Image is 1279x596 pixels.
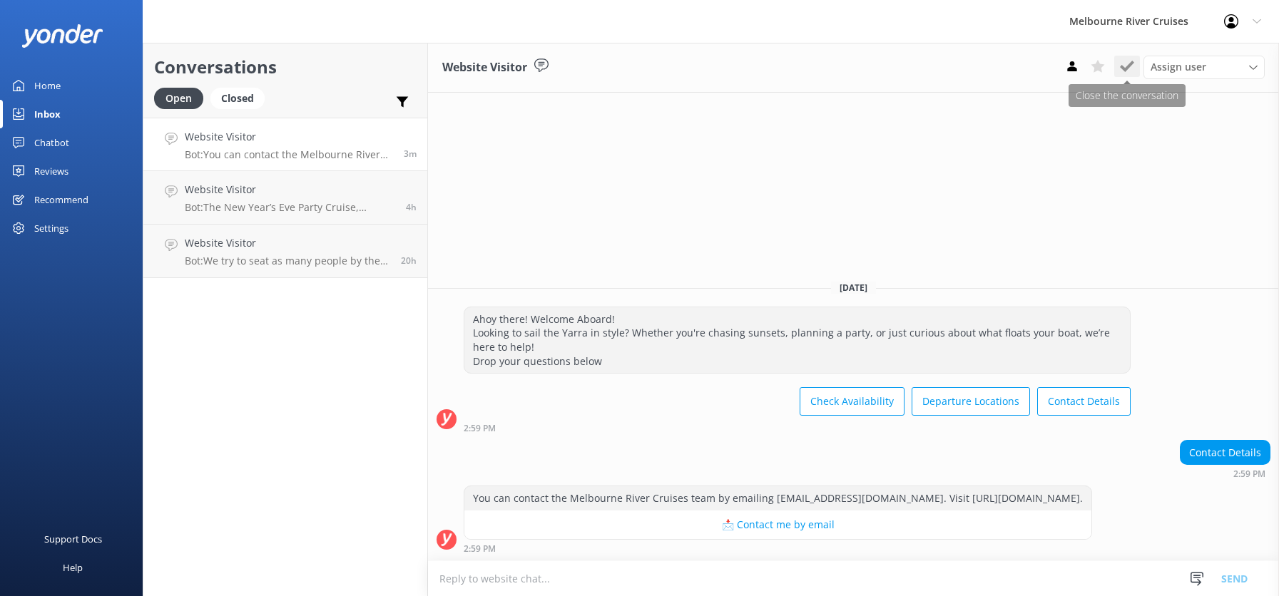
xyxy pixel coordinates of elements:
[143,171,427,225] a: Website VisitorBot:The New Year’s Eve Party Cruise, starting from $299, includes a 4-hour celebra...
[464,307,1130,373] div: Ahoy there! Welcome Aboard! Looking to sail the Yarra in style? Whether you're chasing sunsets, p...
[1180,468,1270,478] div: Sep 04 2025 02:59pm (UTC +10:00) Australia/Sydney
[185,129,393,145] h4: Website Visitor
[1151,59,1206,75] span: Assign user
[34,185,88,214] div: Recommend
[34,157,68,185] div: Reviews
[1233,470,1265,478] strong: 2:59 PM
[154,90,210,106] a: Open
[1143,56,1265,78] div: Assign User
[1037,387,1131,416] button: Contact Details
[210,90,272,106] a: Closed
[464,545,496,553] strong: 2:59 PM
[143,118,427,171] a: Website VisitorBot:You can contact the Melbourne River Cruises team by emailing [EMAIL_ADDRESS][D...
[404,148,417,160] span: Sep 04 2025 02:59pm (UTC +10:00) Australia/Sydney
[464,486,1091,510] div: You can contact the Melbourne River Cruises team by emailing [EMAIL_ADDRESS][DOMAIN_NAME]. Visit ...
[831,282,876,294] span: [DATE]
[34,128,69,157] div: Chatbot
[464,543,1092,553] div: Sep 04 2025 02:59pm (UTC +10:00) Australia/Sydney
[406,201,417,213] span: Sep 04 2025 10:14am (UTC +10:00) Australia/Sydney
[34,100,61,128] div: Inbox
[912,387,1030,416] button: Departure Locations
[464,424,496,433] strong: 2:59 PM
[442,58,527,77] h3: Website Visitor
[185,235,390,251] h4: Website Visitor
[154,88,203,109] div: Open
[464,423,1131,433] div: Sep 04 2025 02:59pm (UTC +10:00) Australia/Sydney
[464,510,1091,539] button: 📩 Contact me by email
[21,24,103,48] img: yonder-white-logo.png
[185,148,393,161] p: Bot: You can contact the Melbourne River Cruises team by emailing [EMAIL_ADDRESS][DOMAIN_NAME]. V...
[401,255,417,267] span: Sep 03 2025 06:38pm (UTC +10:00) Australia/Sydney
[1181,441,1270,465] div: Contact Details
[34,214,68,242] div: Settings
[63,553,83,582] div: Help
[44,525,102,553] div: Support Docs
[185,182,395,197] h4: Website Visitor
[154,53,417,81] h2: Conversations
[185,201,395,214] p: Bot: The New Year’s Eve Party Cruise, starting from $299, includes a 4-hour celebration on the Ya...
[143,225,427,278] a: Website VisitorBot:We try to seat as many people by the windows as possible, but not everyone is ...
[185,255,390,267] p: Bot: We try to seat as many people by the windows as possible, but not everyone is able to sit th...
[210,88,265,109] div: Closed
[34,71,61,100] div: Home
[800,387,905,416] button: Check Availability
